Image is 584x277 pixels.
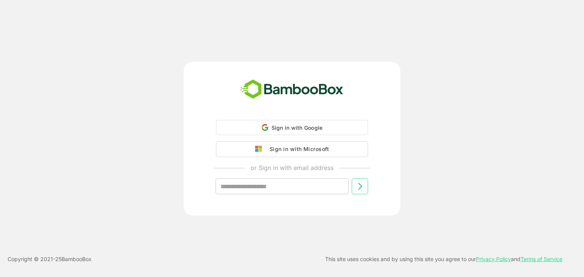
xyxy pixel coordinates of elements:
[251,163,333,172] p: or Sign in with email address
[476,256,511,262] a: Privacy Policy
[266,144,329,154] div: Sign in with Microsoft
[8,255,92,264] p: Copyright © 2021- 25 BambooBox
[521,256,562,262] a: Terms of Service
[271,124,323,131] span: Sign in with Google
[325,255,562,264] p: This site uses cookies and by using this site you agree to our and
[236,77,348,102] img: bamboobox
[216,120,368,135] div: Sign in with Google
[255,146,266,153] img: google
[216,141,368,157] button: Sign in with Microsoft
